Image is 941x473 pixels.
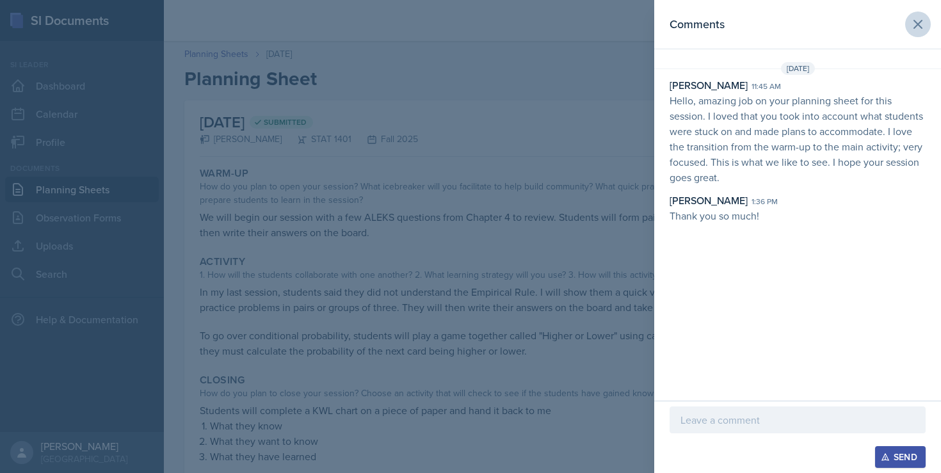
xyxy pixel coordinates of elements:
div: Send [883,452,917,462]
p: Thank you so much! [670,208,926,223]
span: [DATE] [781,62,815,75]
p: Hello, amazing job on your planning sheet for this session. I loved that you took into account wh... [670,93,926,185]
div: 1:36 pm [752,196,778,207]
button: Send [875,446,926,468]
div: [PERSON_NAME] [670,193,748,208]
h2: Comments [670,15,725,33]
div: [PERSON_NAME] [670,77,748,93]
div: 11:45 am [752,81,781,92]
